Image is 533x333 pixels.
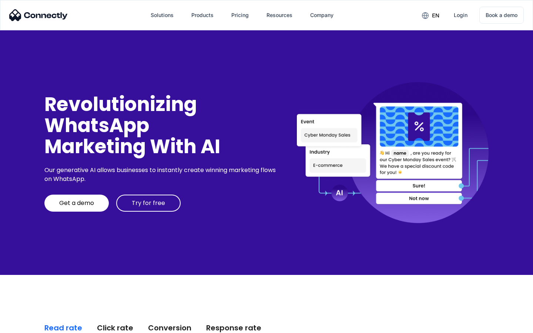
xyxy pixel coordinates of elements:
div: Read rate [44,323,82,333]
ul: Language list [15,320,44,330]
div: Pricing [231,10,249,20]
div: Solutions [151,10,174,20]
div: Revolutionizing WhatsApp Marketing With AI [44,94,278,157]
div: en [432,10,439,21]
a: Get a demo [44,195,109,212]
a: Book a demo [479,7,524,24]
div: Company [304,6,339,24]
div: Conversion [148,323,191,333]
div: Resources [266,10,292,20]
a: Login [448,6,473,24]
div: Click rate [97,323,133,333]
div: Resources [261,6,298,24]
img: Connectly Logo [9,9,68,21]
aside: Language selected: English [7,320,44,330]
a: Pricing [225,6,255,24]
div: Response rate [206,323,261,333]
div: en [416,10,445,21]
a: Try for free [116,195,181,212]
div: Company [310,10,333,20]
div: Products [185,6,219,24]
div: Our generative AI allows businesses to instantly create winning marketing flows on WhatsApp. [44,166,278,184]
div: Try for free [132,199,165,207]
div: Products [191,10,214,20]
div: Get a demo [59,199,94,207]
div: Login [454,10,467,20]
div: Solutions [145,6,180,24]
